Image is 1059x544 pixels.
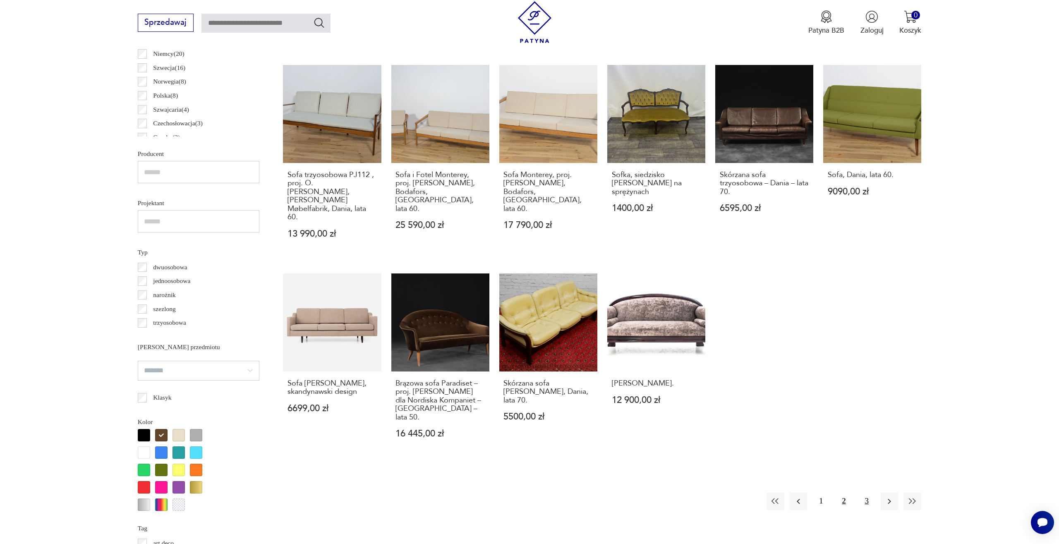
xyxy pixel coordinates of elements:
a: Brązowa sofa Paradiset – proj. Kerstin Hörlin-Holmquist dla Nordiska Kompaniet – Szwecja – lata 5... [391,273,489,458]
button: Zaloguj [860,10,884,35]
div: 0 [911,11,920,19]
p: 13 990,00 zł [288,230,377,238]
p: 6595,00 zł [720,204,809,213]
p: Koszyk [899,26,921,35]
p: Zaloguj [860,26,884,35]
a: Sofa trzyosobowa PJ112 , proj. O. Wanscher, Poul Jeppesens Møbelfabrik, Dania, lata 60.Sofa trzyo... [283,65,381,258]
p: 1400,00 zł [612,204,701,213]
a: Sofa Monterey, proj. Folke Ohlsson, Bodafors, Szwecja, lata 60.Sofa Monterey, proj. [PERSON_NAME]... [499,65,597,258]
p: Czechosłowacja ( 3 ) [153,118,203,129]
button: Szukaj [313,17,325,29]
h3: Sofa [PERSON_NAME], skandynawski design [288,379,377,396]
p: Norwegia ( 8 ) [153,76,186,87]
p: Szwajcaria ( 4 ) [153,104,189,115]
img: Patyna - sklep z meblami i dekoracjami vintage [514,1,556,43]
h3: Sofka, siedzisko [PERSON_NAME] na sprężynach [612,171,701,196]
p: 12 900,00 zł [612,396,701,405]
p: jednoosobowa [153,276,190,286]
iframe: Smartsupp widget button [1031,511,1054,534]
img: Ikona medalu [820,10,833,23]
p: Patyna B2B [808,26,844,35]
a: Skórzana sofa Georg Thams, Dania, lata 70.Skórzana sofa [PERSON_NAME], Dania, lata 70.5500,00 zł [499,273,597,458]
h3: Sofa trzyosobowa PJ112 , proj. O. [PERSON_NAME], [PERSON_NAME] Møbelfabrik, Dania, lata 60. [288,171,377,221]
p: Typ [138,247,259,258]
p: Kolor [138,417,259,427]
a: Skórzana sofa trzyosobowa – Dania – lata 70.Skórzana sofa trzyosobowa – Dania – lata 70.6595,00 zł [715,65,813,258]
h3: Sofa i Fotel Monterey, proj. [PERSON_NAME], Bodafors, [GEOGRAPHIC_DATA], lata 60. [395,171,485,213]
p: 5500,00 zł [503,412,593,421]
p: Producent [138,149,259,159]
h3: Skórzana sofa trzyosobowa – Dania – lata 70. [720,171,809,196]
img: Ikonka użytkownika [865,10,878,23]
img: Ikona koszyka [904,10,917,23]
button: 1 [812,492,830,510]
p: 9090,00 zł [828,187,917,196]
p: 25 590,00 zł [395,221,485,230]
p: [PERSON_NAME] przedmiotu [138,342,259,352]
h3: Sofa Monterey, proj. [PERSON_NAME], Bodafors, [GEOGRAPHIC_DATA], lata 60. [503,171,593,213]
a: Sofa i Fotel Monterey, proj. Folke Ohlsson, Bodafors, Szwecja, lata 60.Sofa i Fotel Monterey, pro... [391,65,489,258]
a: Kanapa Biedermeier.[PERSON_NAME].12 900,00 zł [607,273,705,458]
button: 2 [835,492,853,510]
a: Ikona medaluPatyna B2B [808,10,844,35]
p: 16 445,00 zł [395,429,485,438]
p: Klasyk [153,392,171,403]
p: 17 790,00 zł [503,221,593,230]
a: Sofa, Dania, lata 60.Sofa, Dania, lata 60.9090,00 zł [823,65,921,258]
button: Patyna B2B [808,10,844,35]
p: Tag [138,523,259,534]
p: dwuosobowa [153,262,187,273]
h3: [PERSON_NAME]. [612,379,701,388]
a: Sprzedawaj [138,20,194,26]
p: Czechy ( 3 ) [153,132,180,143]
a: Sofa BODO brązowa, skandynawski designSofa [PERSON_NAME], skandynawski design6699,00 zł [283,273,381,458]
p: Szwecja ( 16 ) [153,62,185,73]
p: Polska ( 8 ) [153,90,178,101]
button: 0Koszyk [899,10,921,35]
h3: Sofa, Dania, lata 60. [828,171,917,179]
p: 6699,00 zł [288,404,377,413]
button: Sprzedawaj [138,14,194,32]
button: 3 [858,492,876,510]
h3: Brązowa sofa Paradiset – proj. [PERSON_NAME] dla Nordiska Kompaniet – [GEOGRAPHIC_DATA] – lata 50. [395,379,485,422]
p: szezlong [153,304,176,314]
p: trzyosobowa [153,317,186,328]
p: Niemcy ( 20 ) [153,48,184,59]
a: Sofka, siedzisko Ludwikowskie na sprężynachSofka, siedzisko [PERSON_NAME] na sprężynach1400,00 zł [607,65,705,258]
h3: Skórzana sofa [PERSON_NAME], Dania, lata 70. [503,379,593,405]
p: narożnik [153,290,176,300]
p: Projektant [138,198,259,208]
